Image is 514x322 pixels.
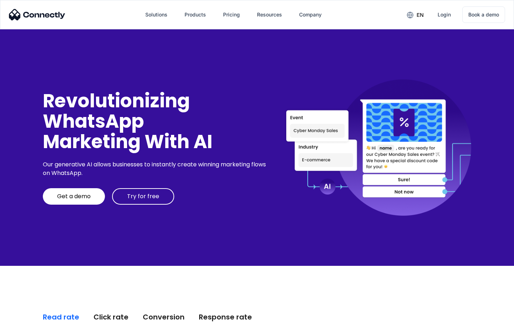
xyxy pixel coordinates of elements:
div: en [417,10,424,20]
div: Products [185,10,206,20]
div: Company [299,10,322,20]
div: Resources [257,10,282,20]
div: Our generative AI allows businesses to instantly create winning marketing flows on WhatsApp. [43,160,268,177]
div: Pricing [223,10,240,20]
a: Login [432,6,457,23]
div: Conversion [143,312,185,322]
a: Book a demo [462,6,505,23]
div: Response rate [199,312,252,322]
div: Get a demo [57,193,91,200]
div: Read rate [43,312,79,322]
img: Connectly Logo [9,9,65,20]
a: Pricing [217,6,246,23]
div: Solutions [145,10,167,20]
div: Login [438,10,451,20]
div: Try for free [127,193,159,200]
div: Click rate [94,312,128,322]
a: Get a demo [43,188,105,205]
div: Revolutionizing WhatsApp Marketing With AI [43,91,268,152]
a: Try for free [112,188,174,205]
